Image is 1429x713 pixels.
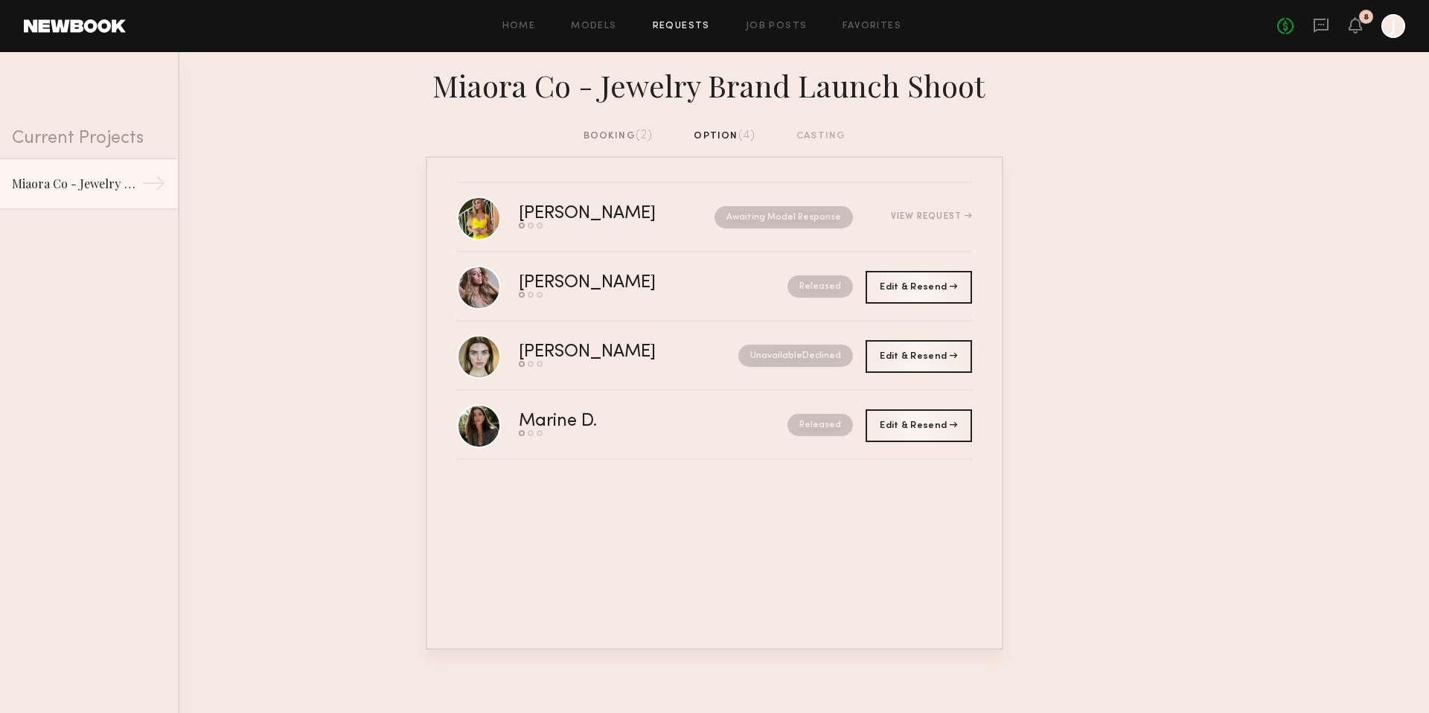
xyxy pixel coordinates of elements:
span: Edit & Resend [880,283,957,292]
div: View Request [891,212,972,221]
div: Miaora Co - Jewelry Brand Launch Shoot [12,175,141,193]
a: Marine D.Released [457,391,972,460]
a: Home [502,22,536,31]
a: Requests [653,22,710,31]
a: Models [571,22,616,31]
nb-request-status: Released [787,414,853,436]
div: → [141,171,166,201]
a: [PERSON_NAME]Released [457,252,972,322]
a: [PERSON_NAME]Awaiting Model ResponseView Request [457,183,972,252]
div: Miaora Co - Jewelry Brand Launch Shoot [426,64,1003,104]
a: J [1381,14,1405,38]
div: [PERSON_NAME] [519,275,722,292]
div: [PERSON_NAME] [519,205,685,223]
div: booking [584,128,653,144]
a: Favorites [843,22,901,31]
nb-request-status: Unavailable Declined [738,345,853,367]
nb-request-status: Awaiting Model Response [714,206,853,228]
nb-request-status: Released [787,275,853,298]
span: Edit & Resend [880,421,957,430]
span: (2) [636,130,653,141]
span: Edit & Resend [880,352,957,361]
a: Job Posts [746,22,808,31]
div: 8 [1364,13,1369,22]
div: Marine D. [519,413,692,430]
a: [PERSON_NAME]UnavailableDeclined [457,322,972,391]
div: [PERSON_NAME] [519,344,697,361]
